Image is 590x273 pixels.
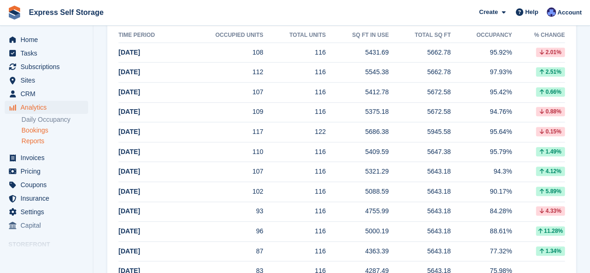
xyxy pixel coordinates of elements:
td: 90.17% [451,182,512,202]
td: 116 [263,142,326,162]
span: Capital [21,219,76,232]
td: 5672.58 [389,102,451,122]
td: 5643.18 [389,162,451,182]
td: 94.76% [451,102,512,122]
th: Occupancy [451,28,512,43]
td: 5945.58 [389,122,451,142]
a: menu [5,178,88,191]
a: menu [5,151,88,164]
td: 95.92% [451,42,512,63]
td: 93 [181,202,263,222]
td: 95.42% [451,82,512,102]
a: menu [5,252,88,265]
td: 96 [181,222,263,242]
div: 4.33% [536,206,565,216]
td: 5686.38 [326,122,389,142]
th: Total units [263,28,326,43]
a: Express Self Storage [25,5,107,20]
td: 5375.18 [326,102,389,122]
span: [DATE] [118,68,140,76]
span: Storefront [8,240,93,249]
td: 116 [263,182,326,202]
td: 4755.99 [326,202,389,222]
td: 116 [263,42,326,63]
td: 5643.18 [389,182,451,202]
td: 109 [181,102,263,122]
span: Invoices [21,151,76,164]
div: 5.89% [536,187,565,196]
td: 94.3% [451,162,512,182]
td: 5431.69 [326,42,389,63]
a: menu [5,192,88,205]
a: Bookings [21,126,88,135]
td: 5647.38 [389,142,451,162]
td: 102 [181,182,263,202]
th: Occupied units [181,28,263,43]
span: Insurance [21,192,76,205]
span: CRM [21,87,76,100]
td: 97.93% [451,63,512,83]
span: Help [525,7,538,17]
div: 0.66% [536,87,565,97]
td: 4363.39 [326,241,389,261]
div: 2.51% [536,67,565,77]
td: 116 [263,63,326,83]
span: Sites [21,74,76,87]
td: 5321.29 [326,162,389,182]
td: 5000.19 [326,222,389,242]
td: 116 [263,241,326,261]
div: 1.34% [536,246,565,256]
td: 77.32% [451,241,512,261]
div: 2.01% [536,48,565,57]
img: Vahnika Batchu [547,7,556,17]
td: 116 [263,82,326,102]
span: [DATE] [118,227,140,235]
div: 0.15% [536,127,565,136]
span: [DATE] [118,49,140,56]
span: Analytics [21,101,76,114]
a: menu [5,74,88,87]
span: Account [557,8,582,17]
td: 107 [181,162,263,182]
span: Tasks [21,47,76,60]
a: Daily Occupancy [21,115,88,124]
a: menu [5,205,88,218]
div: 11.28% [536,226,565,236]
span: Online Store [21,252,76,265]
span: Settings [21,205,76,218]
td: 116 [263,102,326,122]
span: Coupons [21,178,76,191]
th: Total sq ft [389,28,451,43]
td: 5662.78 [389,63,451,83]
td: 5643.18 [389,202,451,222]
span: Subscriptions [21,60,76,73]
td: 117 [181,122,263,142]
td: 5088.59 [326,182,389,202]
td: 5672.58 [389,82,451,102]
td: 5545.38 [326,63,389,83]
td: 95.79% [451,142,512,162]
div: 0.88% [536,107,565,116]
span: [DATE] [118,207,140,215]
a: menu [5,87,88,100]
span: Home [21,33,76,46]
td: 116 [263,222,326,242]
a: Reports [21,137,88,146]
a: menu [5,101,88,114]
a: menu [5,33,88,46]
span: [DATE] [118,108,140,115]
td: 84.28% [451,202,512,222]
td: 116 [263,162,326,182]
span: Pricing [21,165,76,178]
td: 5643.18 [389,222,451,242]
span: [DATE] [118,88,140,96]
span: [DATE] [118,247,140,255]
td: 110 [181,142,263,162]
a: menu [5,47,88,60]
td: 108 [181,42,263,63]
span: [DATE] [118,188,140,195]
th: % change [512,28,565,43]
td: 95.64% [451,122,512,142]
td: 5643.18 [389,241,451,261]
td: 87 [181,241,263,261]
